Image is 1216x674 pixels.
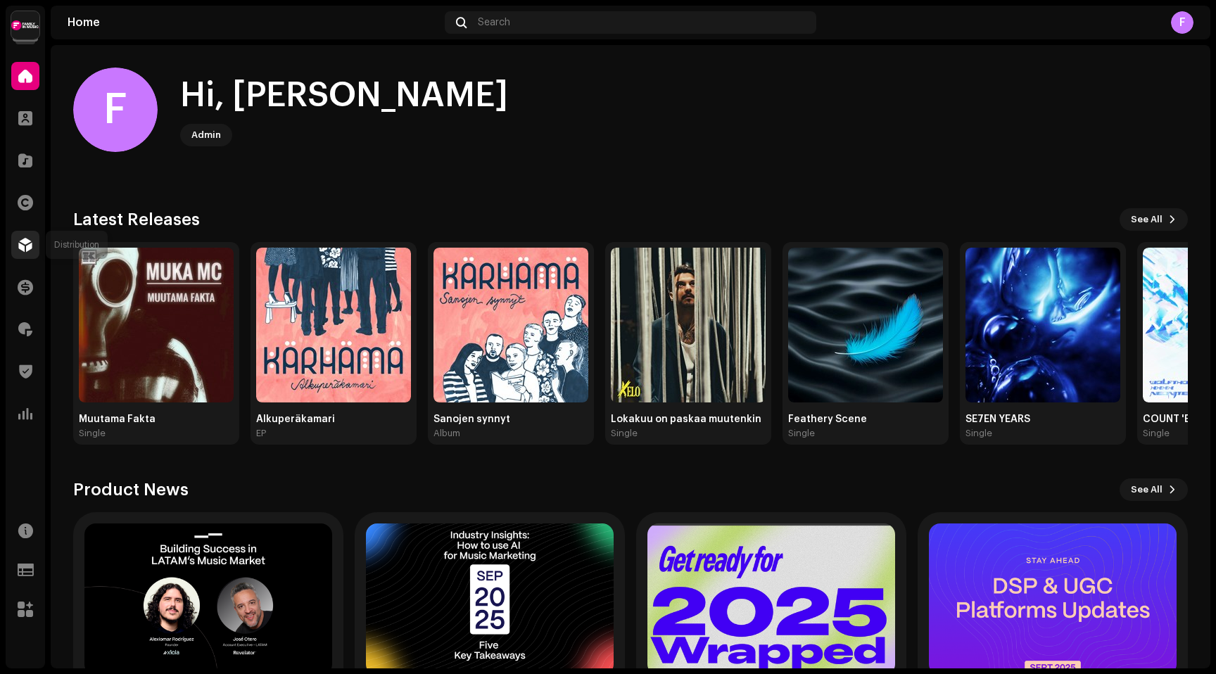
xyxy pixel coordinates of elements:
div: F [73,68,158,152]
img: de381ed7-56d3-4c2c-b9f9-c64a81c488ec [611,248,766,402]
img: 512f71a9-50ae-4f69-8f28-7746b255de5c [965,248,1120,402]
div: Feathery Scene [788,414,943,425]
span: Search [478,17,510,28]
span: See All [1131,205,1163,234]
img: 10c6fb94-83d3-43ef-99cf-00189ae95f8c [256,248,411,402]
div: Album [433,428,460,439]
button: See All [1120,208,1188,231]
span: See All [1131,476,1163,504]
div: Single [965,428,992,439]
div: F [1171,11,1193,34]
div: Single [1143,428,1170,439]
div: Hi, [PERSON_NAME] [180,73,508,118]
img: 1d1f58e2-e318-44b7-a497-e7415351120f [79,248,234,402]
div: Alkuperäkamari [256,414,411,425]
div: Single [611,428,638,439]
div: Single [788,428,815,439]
div: Home [68,17,439,28]
img: bf84e55d-772e-4ca4-bb9c-034f7567708d [788,248,943,402]
div: Muutama Fakta [79,414,234,425]
div: Admin [191,127,221,144]
img: 9b2312b3-a040-4633-ac62-31fb7dfc5281 [433,248,588,402]
div: EP [256,428,266,439]
button: See All [1120,478,1188,501]
h3: Latest Releases [73,208,200,231]
div: Lokakuu on paskaa muutenkin [611,414,766,425]
h3: Product News [73,478,189,501]
div: Single [79,428,106,439]
img: ba434c0e-adff-4f5d-92d2-2f2b5241b264 [11,11,39,39]
div: SE7EN YEARS [965,414,1120,425]
div: Sanojen synnyt [433,414,588,425]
